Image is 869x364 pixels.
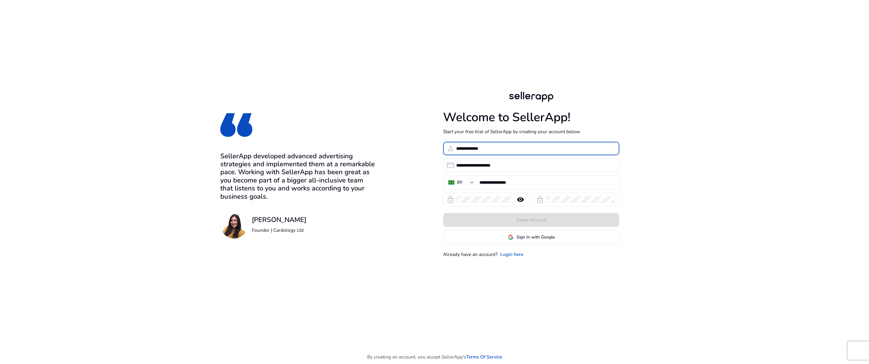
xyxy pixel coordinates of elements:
span: email [446,161,454,169]
span: lock [536,196,544,204]
div: BR [457,179,462,186]
h1: Welcome to SellerApp! [443,110,619,125]
a: Login here [500,251,523,258]
p: Start your free trial of SellerApp by creating your account below. [443,128,619,135]
span: lock [446,196,454,204]
span: person [446,144,454,152]
p: Already have an account? [443,251,498,258]
span: Sign In with Google [517,234,555,240]
mat-icon: remove_red_eye [513,196,528,203]
button: Sign In with Google [443,230,619,244]
a: Terms Of Service [466,353,502,360]
img: google-logo.svg [508,235,513,240]
h3: [PERSON_NAME] [252,216,306,224]
h3: SellerApp developed advanced advertising strategies and implemented them at a remarkable pace. Wo... [220,152,377,201]
p: Founder | Cardology Ltd [252,227,306,234]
